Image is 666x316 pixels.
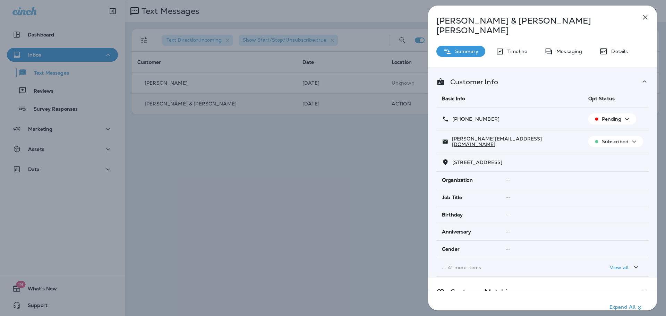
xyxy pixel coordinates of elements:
[506,229,511,235] span: --
[506,177,511,183] span: --
[452,159,502,165] span: [STREET_ADDRESS]
[506,194,511,200] span: --
[610,265,629,270] p: View all
[608,49,628,54] p: Details
[442,212,463,218] span: Birthday
[602,139,629,144] p: Subscribed
[442,265,577,270] p: ... 41 more items
[452,49,478,54] p: Summary
[607,261,643,274] button: View all
[588,95,615,102] span: Opt Status
[553,49,582,54] p: Messaging
[607,301,647,314] button: Expand All
[588,113,636,125] button: Pending
[504,49,527,54] p: Timeline
[436,16,626,35] p: [PERSON_NAME] & [PERSON_NAME] [PERSON_NAME]
[609,304,644,312] p: Expand All
[442,177,473,183] span: Organization
[445,289,516,294] p: Customer Matching
[506,246,511,253] span: --
[442,95,465,102] span: Basic Info
[449,136,577,147] p: [PERSON_NAME][EMAIL_ADDRESS][DOMAIN_NAME]
[442,229,471,235] span: Anniversary
[506,212,511,218] span: --
[442,246,460,252] span: Gender
[449,116,499,122] p: [PHONE_NUMBER]
[588,136,643,147] button: Subscribed
[602,116,622,122] p: Pending
[442,195,462,200] span: Job Title
[445,79,498,85] p: Customer Info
